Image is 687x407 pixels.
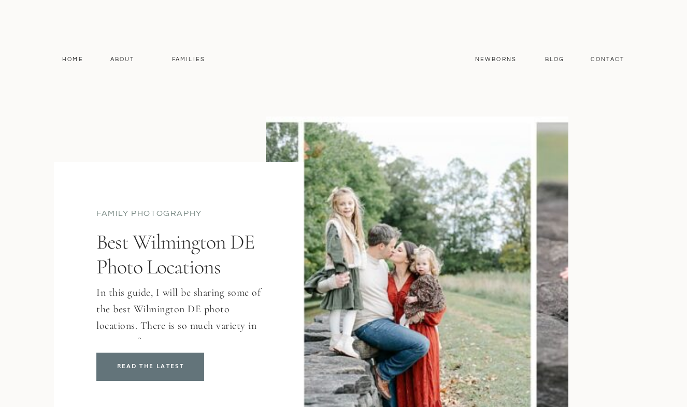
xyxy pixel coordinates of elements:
[96,229,254,279] a: Best Wilmington DE Photo Locations
[165,55,212,64] a: Families
[96,353,204,381] a: Best Wilmington DE Photo Locations
[58,55,88,64] a: Home
[96,209,202,217] a: family photography
[107,55,137,64] a: About
[585,55,630,64] a: contact
[101,361,200,372] a: READ THE LATEST
[471,55,521,64] a: Newborns
[542,55,567,64] a: Blog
